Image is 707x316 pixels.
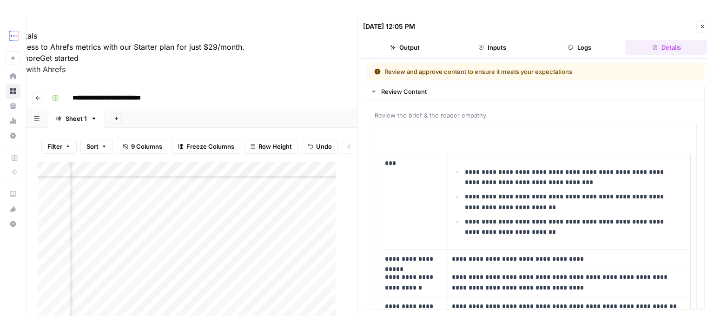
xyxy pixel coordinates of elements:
button: Output [363,40,447,55]
button: Get started [40,53,79,64]
span: Review the brief & the reader empathy [375,111,697,120]
a: Sheet 1 [47,109,105,128]
button: Sort [80,139,113,154]
a: Settings [6,128,20,143]
span: Filter [47,142,62,151]
button: Filter [41,139,77,154]
a: Browse [6,84,20,99]
button: Help + Support [6,217,20,231]
div: Sheet 1 [66,114,87,123]
div: [DATE] 12:05 PM [363,22,415,31]
div: Review and approve content to ensure it meets your expectations [374,67,635,76]
a: Your Data [6,99,20,113]
button: Inputs [450,40,534,55]
button: Logs [538,40,621,55]
span: Sort [86,142,99,151]
span: Undo [316,142,332,151]
button: 9 Columns [117,139,168,154]
button: Undo [302,139,338,154]
span: 9 Columns [131,142,162,151]
div: What's new? [6,202,20,216]
div: Review Content [381,87,699,96]
button: Freeze Columns [172,139,240,154]
button: Row Height [244,139,298,154]
a: AirOps Academy [6,187,20,202]
span: Row Height [258,142,292,151]
span: Freeze Columns [186,142,234,151]
button: What's new? [6,202,20,217]
a: Usage [6,113,20,128]
button: Review Content [367,84,704,99]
